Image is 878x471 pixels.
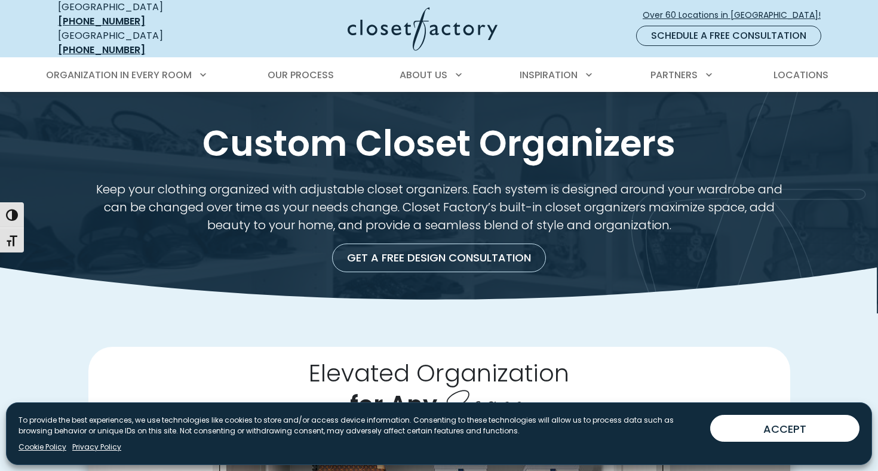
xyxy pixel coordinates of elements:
a: [PHONE_NUMBER] [58,14,145,28]
a: [PHONE_NUMBER] [58,43,145,57]
span: Over 60 Locations in [GEOGRAPHIC_DATA]! [643,9,830,21]
img: Closet Factory Logo [348,7,498,51]
p: To provide the best experiences, we use technologies like cookies to store and/or access device i... [19,415,701,436]
span: Organization in Every Room [46,68,192,82]
a: Privacy Policy [72,442,121,452]
p: Keep your clothing organized with adjustable closet organizers. Each system is designed around yo... [88,180,790,234]
span: Partners [650,68,698,82]
span: Locations [773,68,828,82]
a: Cookie Policy [19,442,66,452]
h1: Custom Closet Organizers [56,121,822,166]
span: About Us [400,68,447,82]
span: Our Process [268,68,334,82]
span: Elevated Organization [309,356,569,390]
div: [GEOGRAPHIC_DATA] [58,29,231,57]
span: for Any [350,388,437,421]
span: Space [443,375,528,423]
button: ACCEPT [710,415,859,442]
a: Schedule a Free Consultation [636,26,821,46]
a: Get a Free Design Consultation [332,244,546,272]
span: Inspiration [520,68,578,82]
nav: Primary Menu [38,59,840,92]
a: Over 60 Locations in [GEOGRAPHIC_DATA]! [642,5,831,26]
